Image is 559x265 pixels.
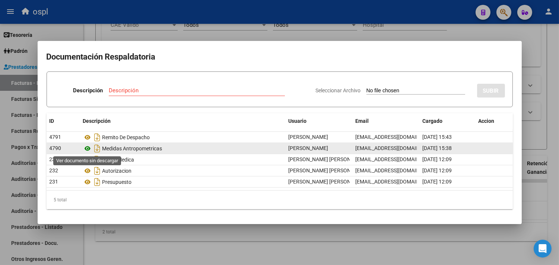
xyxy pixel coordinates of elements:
span: Email [356,118,369,124]
span: [DATE] 15:38 [423,145,452,151]
span: [EMAIL_ADDRESS][DOMAIN_NAME] [356,134,438,140]
datatable-header-cell: Cargado [420,113,476,129]
span: 4790 [50,145,61,151]
datatable-header-cell: Usuario [286,113,353,129]
i: Descargar documento [93,165,102,177]
i: Descargar documento [93,131,102,143]
span: 4791 [50,134,61,140]
datatable-header-cell: Accion [476,113,513,129]
span: [DATE] 12:09 [423,179,452,185]
div: Open Intercom Messenger [534,240,552,258]
div: Orden Medica [83,154,283,166]
i: Descargar documento [93,154,102,166]
span: Seleccionar Archivo [316,87,361,93]
span: Usuario [289,118,307,124]
button: SUBIR [477,84,505,98]
div: 5 total [47,191,513,209]
span: [PERSON_NAME] [PERSON_NAME] [289,167,369,173]
span: [PERSON_NAME] [PERSON_NAME] [289,179,369,185]
span: ID [50,118,54,124]
span: Descripción [83,118,111,124]
datatable-header-cell: ID [47,113,80,129]
p: Descripción [73,86,103,95]
div: Remito De Despacho [83,131,283,143]
span: 231 [50,179,58,185]
span: [EMAIL_ADDRESS][DOMAIN_NAME] [356,145,438,151]
span: [DATE] 12:09 [423,156,452,162]
span: Accion [479,118,495,124]
span: SUBIR [483,87,499,94]
span: Cargado [423,118,443,124]
span: [DATE] 15:43 [423,134,452,140]
span: [PERSON_NAME] [PERSON_NAME] [289,156,369,162]
span: [PERSON_NAME] [289,134,328,140]
span: [PERSON_NAME] [289,145,328,151]
span: [DATE] 12:09 [423,167,452,173]
span: [EMAIL_ADDRESS][DOMAIN_NAME] [356,179,438,185]
div: Medidas Antropometricas [83,143,283,154]
span: [EMAIL_ADDRESS][DOMAIN_NAME] [356,167,438,173]
div: Presupuesto [83,176,283,188]
h2: Documentación Respaldatoria [47,50,513,64]
span: 233 [50,156,58,162]
datatable-header-cell: Descripción [80,113,286,129]
div: Autorizacion [83,165,283,177]
i: Descargar documento [93,143,102,154]
span: [EMAIL_ADDRESS][DOMAIN_NAME] [356,156,438,162]
datatable-header-cell: Email [353,113,420,129]
span: 232 [50,167,58,173]
i: Descargar documento [93,176,102,188]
